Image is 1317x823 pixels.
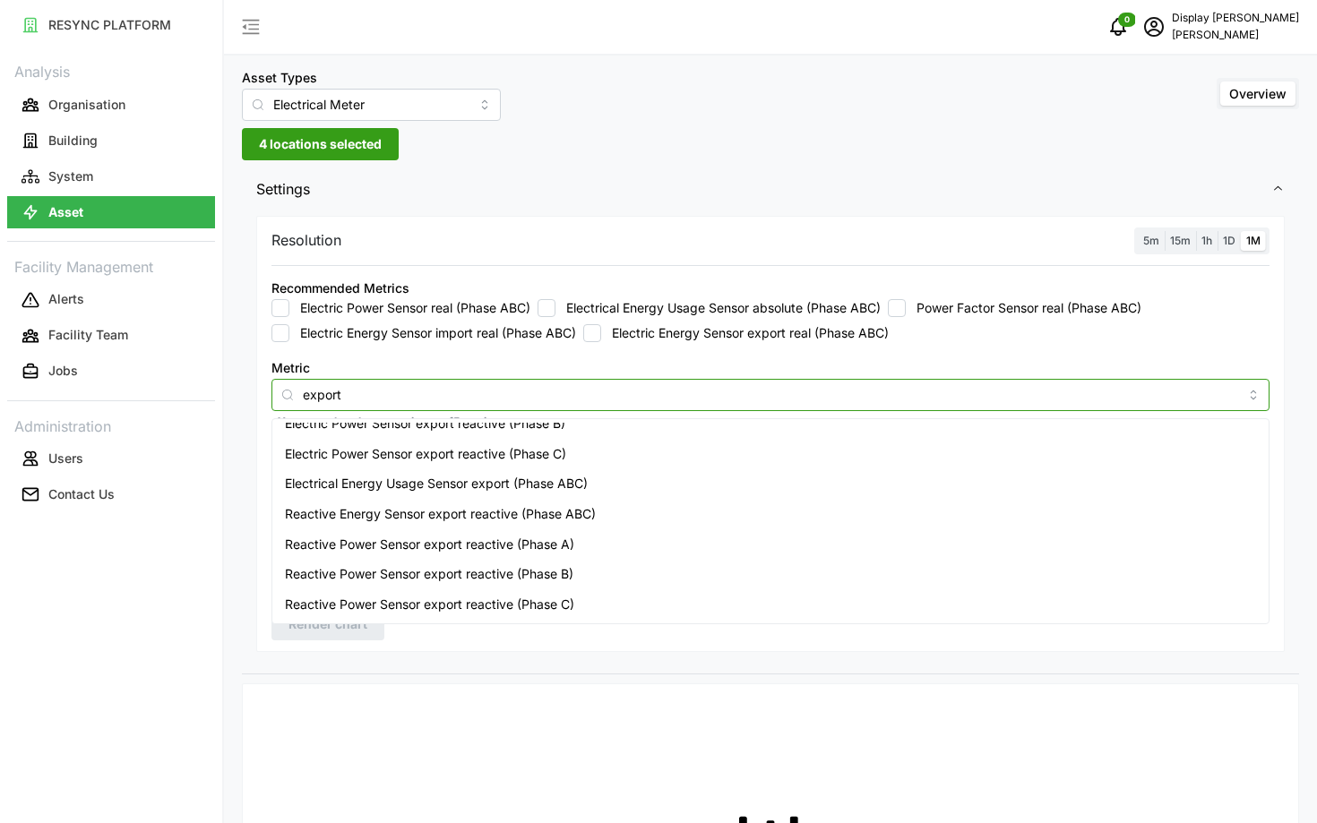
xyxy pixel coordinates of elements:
[285,474,588,493] span: Electrical Energy Usage Sensor export (Phase ABC)
[242,128,399,160] button: 4 locations selected
[285,504,596,524] span: Reactive Energy Sensor export reactive (Phase ABC)
[48,485,115,503] p: Contact Us
[7,354,215,390] a: Jobs
[7,476,215,512] a: Contact Us
[7,160,215,193] button: System
[601,324,889,342] label: Electric Energy Sensor export real (Phase ABC)
[7,412,215,438] p: Administration
[906,299,1141,317] label: Power Factor Sensor real (Phase ABC)
[303,384,1238,404] input: Select metric
[256,167,1271,211] span: Settings
[48,326,128,344] p: Facility Team
[7,123,215,159] a: Building
[1223,234,1235,247] span: 1D
[7,124,215,157] button: Building
[7,320,215,352] button: Facility Team
[271,415,1270,430] p: *You can only select a maximum of 5 metrics
[1246,234,1261,247] span: 1M
[271,229,341,252] p: Resolution
[7,196,215,228] button: Asset
[7,442,215,475] button: Users
[48,167,93,185] p: System
[7,284,215,316] button: Alerts
[48,16,171,34] p: RESYNC PLATFORM
[242,211,1299,674] div: Settings
[271,279,409,298] div: Recommended Metrics
[285,444,566,464] span: Electric Power Sensor export reactive (Phase C)
[1172,10,1299,27] p: Display [PERSON_NAME]
[7,7,215,43] a: RESYNC PLATFORM
[48,132,98,150] p: Building
[7,356,215,388] button: Jobs
[1124,13,1130,26] span: 0
[289,299,530,317] label: Electric Power Sensor real (Phase ABC)
[259,129,382,159] span: 4 locations selected
[7,9,215,41] button: RESYNC PLATFORM
[7,441,215,476] a: Users
[48,450,83,467] p: Users
[7,57,215,83] p: Analysis
[1143,234,1159,247] span: 5m
[242,167,1299,211] button: Settings
[271,608,384,640] button: Render chart
[242,68,317,88] label: Asset Types
[289,324,576,342] label: Electric Energy Sensor import real (Phase ABC)
[1170,234,1191,247] span: 15m
[285,535,574,554] span: Reactive Power Sensor export reactive (Phase A)
[1100,9,1136,45] button: notifications
[7,194,215,230] a: Asset
[7,253,215,279] p: Facility Management
[48,203,83,221] p: Asset
[288,609,367,639] span: Render chart
[1136,9,1172,45] button: schedule
[7,318,215,354] a: Facility Team
[285,414,565,433] span: Electric Power Sensor export reactive (Phase B)
[7,282,215,318] a: Alerts
[1229,86,1287,101] span: Overview
[271,358,310,378] label: Metric
[1201,234,1212,247] span: 1h
[7,87,215,123] a: Organisation
[555,299,881,317] label: Electrical Energy Usage Sensor absolute (Phase ABC)
[285,595,574,614] span: Reactive Power Sensor export reactive (Phase C)
[1172,27,1299,44] p: [PERSON_NAME]
[285,564,573,584] span: Reactive Power Sensor export reactive (Phase B)
[48,96,125,114] p: Organisation
[7,478,215,510] button: Contact Us
[7,89,215,121] button: Organisation
[48,362,78,380] p: Jobs
[48,290,84,308] p: Alerts
[7,159,215,194] a: System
